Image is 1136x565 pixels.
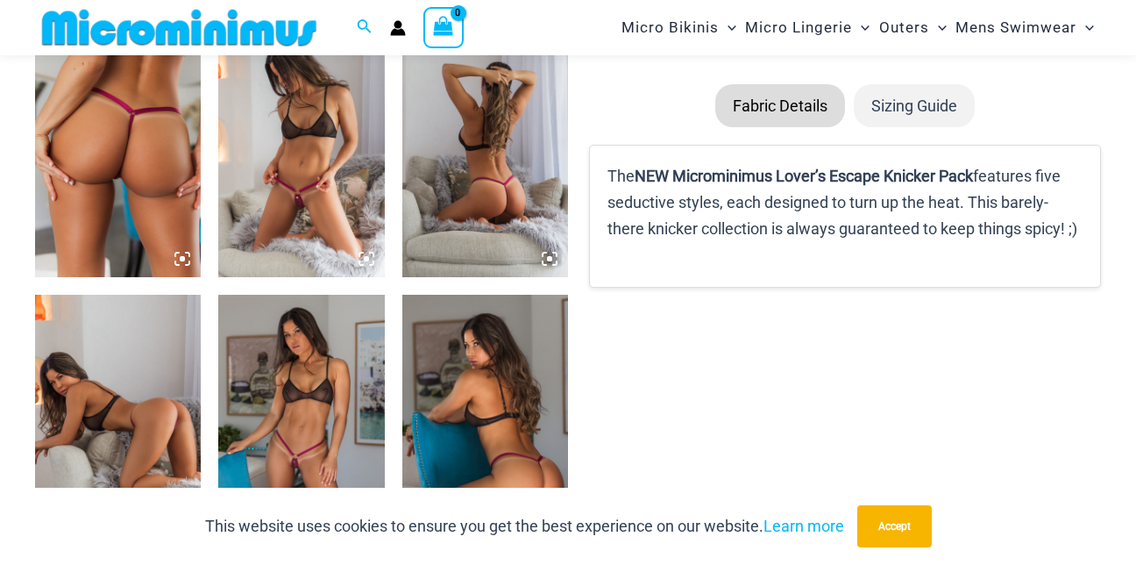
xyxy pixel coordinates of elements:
li: Sizing Guide [854,84,975,128]
a: Micro BikinisMenu ToggleMenu Toggle [617,5,741,50]
span: Micro Lingerie [745,5,852,50]
span: Menu Toggle [929,5,947,50]
span: Menu Toggle [719,5,736,50]
img: Zoe Deep Red 689 Micro Thong [402,295,568,544]
li: Fabric Details [715,84,845,128]
img: Zoe Deep Red 689 Micro Thong [35,295,201,544]
img: Zoe Deep Red 689 Micro Thong [402,28,568,277]
span: Menu Toggle [1076,5,1094,50]
b: NEW Microminimus Lover’s Escape Knicker Pack [635,167,973,185]
a: OutersMenu ToggleMenu Toggle [875,5,951,50]
span: Menu Toggle [852,5,870,50]
span: Micro Bikinis [621,5,719,50]
img: MM SHOP LOGO FLAT [35,8,323,47]
a: Learn more [763,517,844,535]
img: Zoe Deep Red 689 Micro Thong [35,28,201,277]
a: Micro LingerieMenu ToggleMenu Toggle [741,5,874,50]
img: Zoe Deep Red 689 Micro Thong [218,295,384,544]
button: Accept [857,505,932,547]
a: Mens SwimwearMenu ToggleMenu Toggle [951,5,1098,50]
img: Zoe Deep Red 689 Micro Thong [218,28,384,277]
p: The features five seductive styles, each designed to turn up the heat. This barely-there knicker ... [607,163,1083,241]
p: This website uses cookies to ensure you get the best experience on our website. [205,513,844,540]
a: Search icon link [357,17,373,39]
span: Mens Swimwear [955,5,1076,50]
nav: Site Navigation [614,3,1101,53]
a: View Shopping Cart, empty [423,7,464,47]
a: Account icon link [390,20,406,36]
span: Outers [879,5,929,50]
